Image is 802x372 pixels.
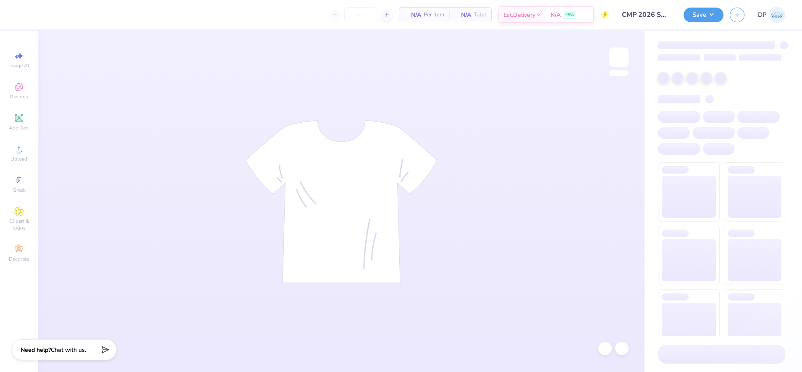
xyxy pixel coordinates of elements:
[10,156,27,162] span: Upload
[454,11,471,19] span: N/A
[13,187,26,193] span: Greek
[616,6,677,23] input: Untitled Design
[9,256,29,262] span: Decorate
[769,7,785,23] img: Darlene Padilla
[684,8,723,22] button: Save
[10,93,28,100] span: Designs
[404,11,421,19] span: N/A
[758,10,767,20] span: DP
[550,11,561,19] span: N/A
[424,11,444,19] span: Per Item
[245,120,438,283] img: tee-skeleton.svg
[9,124,29,131] span: Add Text
[474,11,486,19] span: Total
[4,218,34,231] span: Clipart & logos
[344,7,377,22] input: – –
[503,11,535,19] span: Est. Delivery
[758,7,785,23] a: DP
[9,62,29,69] span: Image AI
[21,346,51,354] strong: Need help?
[51,346,86,354] span: Chat with us.
[566,12,574,18] span: FREE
